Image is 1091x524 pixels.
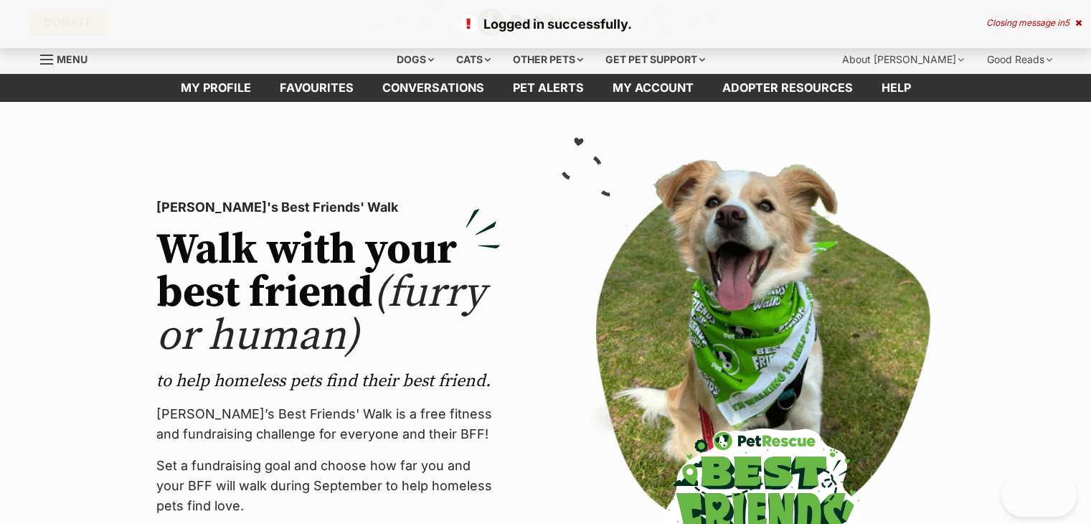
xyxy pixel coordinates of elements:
[166,74,265,102] a: My profile
[265,74,368,102] a: Favourites
[832,45,974,74] div: About [PERSON_NAME]
[156,266,486,363] span: (furry or human)
[595,45,715,74] div: Get pet support
[156,456,501,516] p: Set a fundraising goal and choose how far you and your BFF will walk during September to help hom...
[1001,474,1077,517] iframe: Help Scout Beacon - Open
[387,45,444,74] div: Dogs
[446,45,501,74] div: Cats
[977,45,1062,74] div: Good Reads
[57,53,88,65] span: Menu
[156,197,501,217] p: [PERSON_NAME]'s Best Friends' Walk
[499,74,598,102] a: Pet alerts
[156,370,501,393] p: to help homeless pets find their best friend.
[708,74,867,102] a: Adopter resources
[156,404,501,444] p: [PERSON_NAME]’s Best Friends' Walk is a free fitness and fundraising challenge for everyone and t...
[368,74,499,102] a: conversations
[503,45,593,74] div: Other pets
[867,74,925,102] a: Help
[598,74,708,102] a: My account
[40,45,98,71] a: Menu
[156,229,501,358] h2: Walk with your best friend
